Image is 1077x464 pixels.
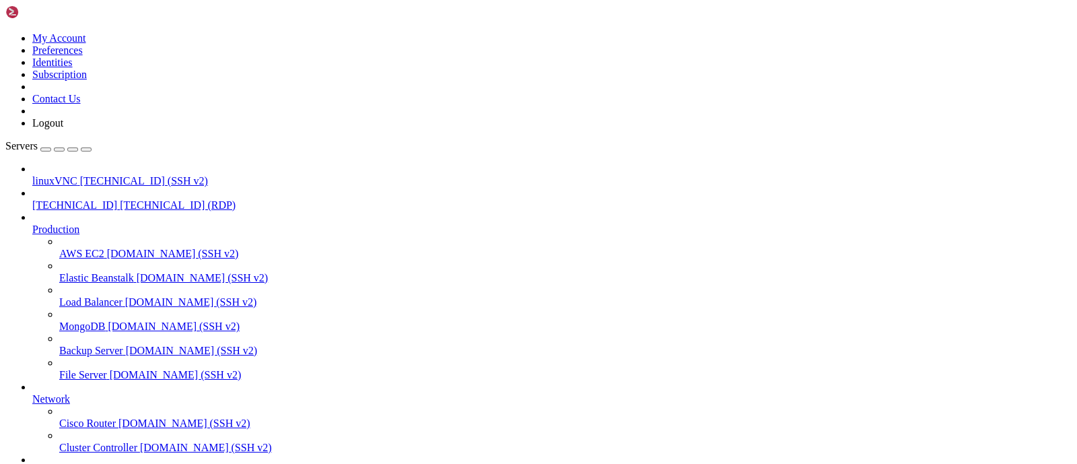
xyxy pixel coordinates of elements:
a: Contact Us [32,93,81,104]
span: [TECHNICAL_ID] [32,199,117,211]
a: Load Balancer [DOMAIN_NAME] (SSH v2) [59,296,1072,308]
li: Production [32,211,1072,381]
a: Preferences [32,44,83,56]
span: [DOMAIN_NAME] (SSH v2) [137,272,269,284]
a: Backup Server [DOMAIN_NAME] (SSH v2) [59,345,1072,357]
a: Identities [32,57,73,68]
a: [TECHNICAL_ID] [TECHNICAL_ID] (RDP) [32,199,1072,211]
span: Backup Server [59,345,123,356]
a: My Account [32,32,86,44]
img: Shellngn [5,5,83,19]
li: Network [32,381,1072,454]
a: Subscription [32,69,87,80]
span: [DOMAIN_NAME] (SSH v2) [110,369,242,380]
span: [DOMAIN_NAME] (SSH v2) [108,321,240,332]
a: Cisco Router [DOMAIN_NAME] (SSH v2) [59,418,1072,430]
a: AWS EC2 [DOMAIN_NAME] (SSH v2) [59,248,1072,260]
li: Elastic Beanstalk [DOMAIN_NAME] (SSH v2) [59,260,1072,284]
li: Cisco Router [DOMAIN_NAME] (SSH v2) [59,405,1072,430]
li: MongoDB [DOMAIN_NAME] (SSH v2) [59,308,1072,333]
span: [DOMAIN_NAME] (SSH v2) [140,442,272,453]
a: Servers [5,140,92,152]
a: File Server [DOMAIN_NAME] (SSH v2) [59,369,1072,381]
li: Load Balancer [DOMAIN_NAME] (SSH v2) [59,284,1072,308]
a: Cluster Controller [DOMAIN_NAME] (SSH v2) [59,442,1072,454]
span: Production [32,224,79,235]
li: [TECHNICAL_ID] [TECHNICAL_ID] (RDP) [32,187,1072,211]
li: AWS EC2 [DOMAIN_NAME] (SSH v2) [59,236,1072,260]
a: Logout [32,117,63,129]
span: [DOMAIN_NAME] (SSH v2) [125,296,257,308]
span: MongoDB [59,321,105,332]
span: linuxVNC [32,175,77,187]
span: Servers [5,140,38,152]
a: Production [32,224,1072,236]
span: AWS EC2 [59,248,104,259]
li: linuxVNC [TECHNICAL_ID] (SSH v2) [32,163,1072,187]
span: [DOMAIN_NAME] (SSH v2) [126,345,258,356]
li: Cluster Controller [DOMAIN_NAME] (SSH v2) [59,430,1072,454]
a: linuxVNC [TECHNICAL_ID] (SSH v2) [32,175,1072,187]
li: Backup Server [DOMAIN_NAME] (SSH v2) [59,333,1072,357]
span: Cluster Controller [59,442,137,453]
span: Load Balancer [59,296,123,308]
a: Elastic Beanstalk [DOMAIN_NAME] (SSH v2) [59,272,1072,284]
span: [DOMAIN_NAME] (SSH v2) [107,248,239,259]
a: Network [32,393,1072,405]
span: [TECHNICAL_ID] (RDP) [120,199,236,211]
span: Network [32,393,70,405]
span: [TECHNICAL_ID] (SSH v2) [80,175,208,187]
li: File Server [DOMAIN_NAME] (SSH v2) [59,357,1072,381]
a: MongoDB [DOMAIN_NAME] (SSH v2) [59,321,1072,333]
span: Cisco Router [59,418,116,429]
span: [DOMAIN_NAME] (SSH v2) [118,418,250,429]
span: File Server [59,369,107,380]
span: Elastic Beanstalk [59,272,134,284]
